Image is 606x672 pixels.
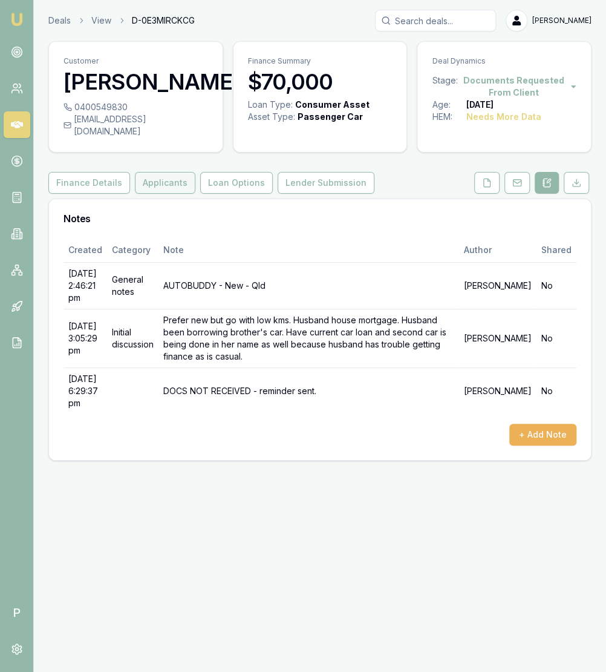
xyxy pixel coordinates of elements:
nav: breadcrumb [48,15,195,27]
p: Customer [64,56,208,66]
td: [DATE] 3:05:29 pm [64,309,107,367]
a: Lender Submission [275,172,377,194]
p: Deal Dynamics [432,56,576,66]
h3: [PERSON_NAME] [64,70,208,94]
th: Created [64,238,107,262]
div: 0400549830 [64,101,208,113]
div: Consumer Asset [295,99,370,111]
td: DOCS NOT RECEIVED - reminder sent. [158,367,459,414]
span: P [4,599,30,626]
button: Applicants [135,172,195,194]
div: Loan Type: [248,99,293,111]
div: Passenger Car [298,111,363,123]
span: [PERSON_NAME] [532,16,591,25]
div: Needs More Data [466,111,541,123]
img: emu-icon-u.png [10,12,24,27]
td: No [536,367,576,414]
button: Finance Details [48,172,130,194]
div: Age: [432,99,466,111]
th: Author [459,238,536,262]
td: [PERSON_NAME] [459,367,536,414]
span: D-0E3MIRCKCG [132,15,195,27]
td: [DATE] 2:46:21 pm [64,262,107,309]
div: HEM: [432,111,466,123]
th: Note [158,238,459,262]
td: General notes [107,262,158,309]
a: Applicants [132,172,198,194]
h3: Notes [64,214,576,223]
a: Finance Details [48,172,132,194]
button: + Add Note [509,424,576,446]
th: Shared [536,238,576,262]
td: No [536,309,576,367]
td: Prefer new but go with low kms. Husband house mortgage. Husband been borrowing brother's car. Hav... [158,309,459,367]
td: AUTOBUDDY - New - Qld [158,262,459,309]
div: [EMAIL_ADDRESS][DOMAIN_NAME] [64,113,208,137]
div: Asset Type : [248,111,295,123]
button: Loan Options [200,172,273,194]
a: Deals [48,15,71,27]
td: No [536,262,576,309]
td: [PERSON_NAME] [459,309,536,367]
h3: $70,000 [248,70,393,94]
th: Category [107,238,158,262]
p: Finance Summary [248,56,393,66]
div: Stage: [432,74,457,99]
div: [DATE] [466,99,493,111]
td: [DATE] 6:29:37 pm [64,367,107,414]
a: View [91,15,111,27]
td: Initial discussion [107,309,158,367]
button: Lender Submission [278,172,374,194]
a: Loan Options [198,172,275,194]
td: [PERSON_NAME] [459,262,536,309]
input: Search deals [375,10,496,31]
button: Documents Requested From Client [457,74,576,99]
